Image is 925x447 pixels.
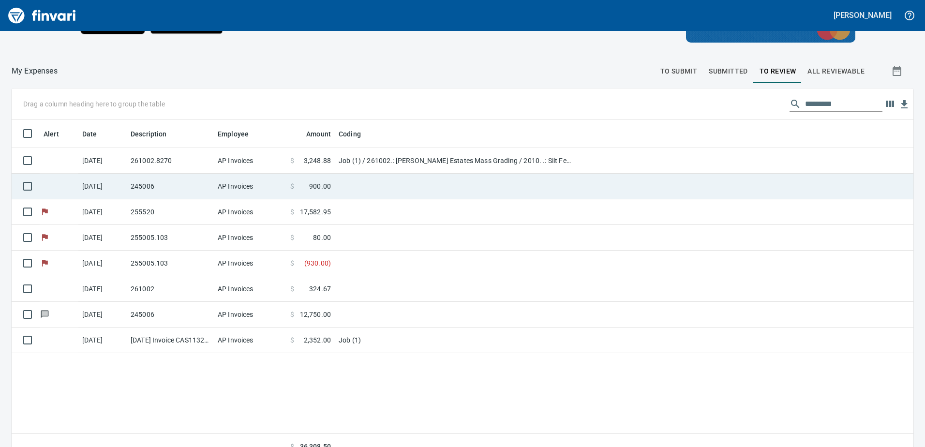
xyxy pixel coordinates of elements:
[304,335,331,345] span: 2,352.00
[218,128,249,140] span: Employee
[12,65,58,77] nav: breadcrumb
[127,276,214,302] td: 261002
[882,60,913,83] button: Show transactions within a particular date range
[78,174,127,199] td: [DATE]
[335,328,577,353] td: Job (1)
[304,156,331,165] span: 3,248.88
[290,156,294,165] span: $
[40,209,50,215] span: Flagged
[78,148,127,174] td: [DATE]
[127,251,214,276] td: 255005.103
[127,302,214,328] td: 245006
[709,65,748,77] span: Submitted
[335,148,577,174] td: Job (1) / 261002.: [PERSON_NAME] Estates Mass Grading / 2010. .: Silt Fence / 5: Other
[23,99,165,109] p: Drag a column heading here to group the table
[214,302,286,328] td: AP Invoices
[40,260,50,266] span: Flagged
[44,128,59,140] span: Alert
[78,302,127,328] td: [DATE]
[290,258,294,268] span: $
[214,276,286,302] td: AP Invoices
[40,234,50,240] span: Flagged
[339,128,361,140] span: Coding
[290,207,294,217] span: $
[309,284,331,294] span: 324.67
[214,225,286,251] td: AP Invoices
[294,128,331,140] span: Amount
[78,251,127,276] td: [DATE]
[313,233,331,242] span: 80.00
[82,128,110,140] span: Date
[897,97,911,112] button: Download table
[82,128,97,140] span: Date
[127,148,214,174] td: 261002.8270
[882,97,897,111] button: Choose columns to display
[290,233,294,242] span: $
[214,199,286,225] td: AP Invoices
[12,65,58,77] p: My Expenses
[807,65,865,77] span: All Reviewable
[304,258,331,268] span: ( 930.00 )
[214,174,286,199] td: AP Invoices
[127,174,214,199] td: 245006
[214,251,286,276] td: AP Invoices
[131,128,167,140] span: Description
[339,128,373,140] span: Coding
[300,207,331,217] span: 17,582.95
[127,328,214,353] td: [DATE] Invoice CAS113258 from Cascade Geosynthetics (1-30570)
[131,128,179,140] span: Description
[306,128,331,140] span: Amount
[760,65,796,77] span: To Review
[290,284,294,294] span: $
[214,328,286,353] td: AP Invoices
[660,65,698,77] span: To Submit
[309,181,331,191] span: 900.00
[78,225,127,251] td: [DATE]
[127,199,214,225] td: 255520
[214,148,286,174] td: AP Invoices
[834,10,892,20] h5: [PERSON_NAME]
[6,4,78,27] img: Finvari
[290,310,294,319] span: $
[78,199,127,225] td: [DATE]
[40,311,50,317] span: Has messages
[78,328,127,353] td: [DATE]
[290,181,294,191] span: $
[127,225,214,251] td: 255005.103
[78,276,127,302] td: [DATE]
[44,128,72,140] span: Alert
[290,335,294,345] span: $
[218,128,261,140] span: Employee
[300,310,331,319] span: 12,750.00
[831,8,894,23] button: [PERSON_NAME]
